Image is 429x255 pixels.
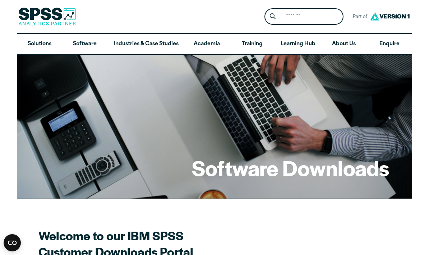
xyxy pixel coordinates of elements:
img: SPSS Analytics Partner [18,8,76,25]
a: Learning Hub [275,34,321,55]
button: Open CMP widget [4,234,21,251]
img: Version1 Logo [368,10,411,23]
a: Training [230,34,275,55]
a: Academia [184,34,230,55]
a: About Us [321,34,366,55]
form: Site Header Search Form [264,8,343,25]
button: Search magnifying glass icon [266,10,280,23]
nav: Desktop version of site main menu [17,34,412,55]
span: Part of [349,12,368,22]
a: Enquire [367,34,412,55]
h1: Software Downloads [192,154,389,181]
a: Software [62,34,107,55]
a: Industries & Case Studies [108,34,184,55]
svg: Search magnifying glass icon [270,13,276,19]
a: Solutions [17,34,62,55]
